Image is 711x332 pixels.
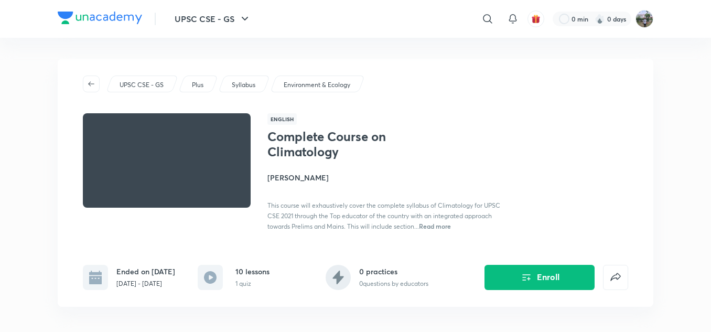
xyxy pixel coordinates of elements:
[267,201,500,230] span: This course will exhaustively cover the complete syllabus of Climatology for UPSC CSE 2021 throug...
[635,10,653,28] img: Mohammad Mujibur
[120,80,164,90] p: UPSC CSE - GS
[116,279,175,288] p: [DATE] - [DATE]
[531,14,541,24] img: avatar
[527,10,544,27] button: avatar
[267,113,297,125] span: English
[83,113,251,208] iframe: intro
[58,12,142,24] img: Company Logo
[235,279,270,288] p: 1 quiz
[58,12,142,27] a: Company Logo
[230,80,257,90] a: Syllabus
[116,266,175,277] h6: Ended on [DATE]
[284,80,350,90] p: Environment & Ecology
[359,266,428,277] h6: 0 practices
[232,80,255,90] p: Syllabus
[282,80,352,90] a: Environment & Ecology
[484,265,595,290] button: Enroll
[359,279,428,288] p: 0 questions by educators
[595,14,605,24] img: streak
[603,265,628,290] button: false
[235,266,270,277] h6: 10 lessons
[190,80,206,90] a: Plus
[118,80,166,90] a: UPSC CSE - GS
[168,8,257,29] button: UPSC CSE - GS
[267,129,439,159] h1: Complete Course on Climatology
[192,80,203,90] p: Plus
[419,222,451,230] span: Read more
[267,172,502,183] h4: [PERSON_NAME]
